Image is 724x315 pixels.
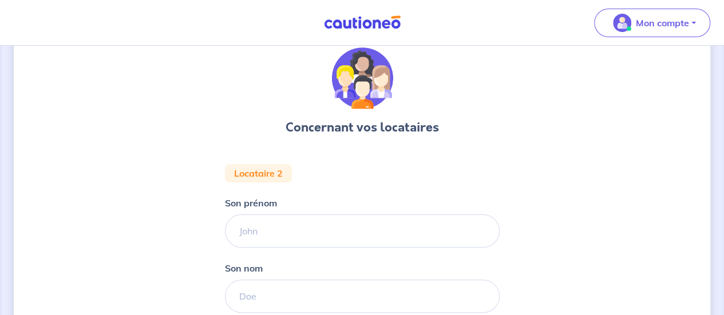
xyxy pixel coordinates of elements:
button: illu_account_valid_menu.svgMon compte [594,9,710,37]
p: Mon compte [636,16,689,30]
p: Son nom [225,261,263,275]
input: Doe [225,280,500,313]
h3: Concernant vos locataires [286,118,439,137]
img: illu_tenants.svg [331,47,393,109]
p: Son prénom [225,196,277,210]
img: Cautioneo [319,15,405,30]
div: Locataire 2 [225,164,292,182]
img: illu_account_valid_menu.svg [613,14,631,32]
input: John [225,214,500,248]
